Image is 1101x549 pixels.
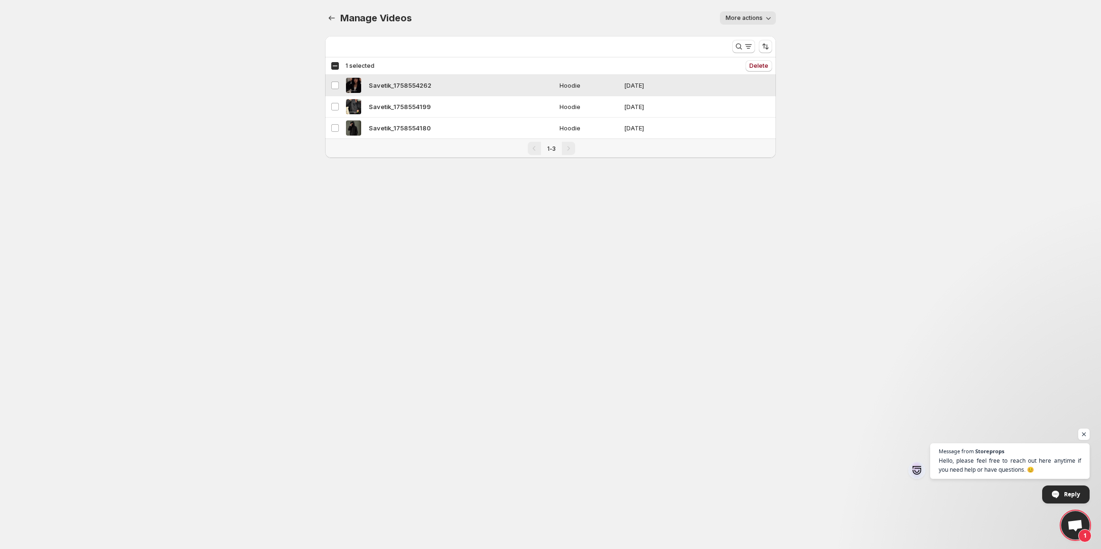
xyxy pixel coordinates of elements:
[560,123,618,133] span: Hoodie
[325,138,776,158] nav: Pagination
[345,62,374,70] span: 1 selected
[560,81,618,90] span: Hoodie
[939,456,1081,474] span: Hello, please feel free to reach out here anytime if you need help or have questions. 😊
[1064,486,1080,503] span: Reply
[369,123,431,133] span: Savetik_1758554180
[560,102,618,111] span: Hoodie
[340,12,411,24] span: Manage Videos
[325,11,338,25] button: Manage Videos
[749,62,768,70] span: Delete
[759,40,772,53] button: Sort the results
[746,60,772,72] button: Delete
[621,118,712,139] td: [DATE]
[1061,511,1090,540] div: Open chat
[975,448,1004,454] span: Storeprops
[621,96,712,118] td: [DATE]
[369,81,431,90] span: Savetik_1758554262
[346,99,361,114] img: Savetik_1758554199
[1078,529,1092,542] span: 1
[547,145,556,152] span: 1-3
[726,14,763,22] span: More actions
[621,75,712,96] td: [DATE]
[346,120,361,136] img: Savetik_1758554180
[369,102,431,111] span: Savetik_1758554199
[939,448,974,454] span: Message from
[732,40,755,53] button: Search and filter results
[346,78,361,93] img: Savetik_1758554262
[720,11,776,25] button: More actions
